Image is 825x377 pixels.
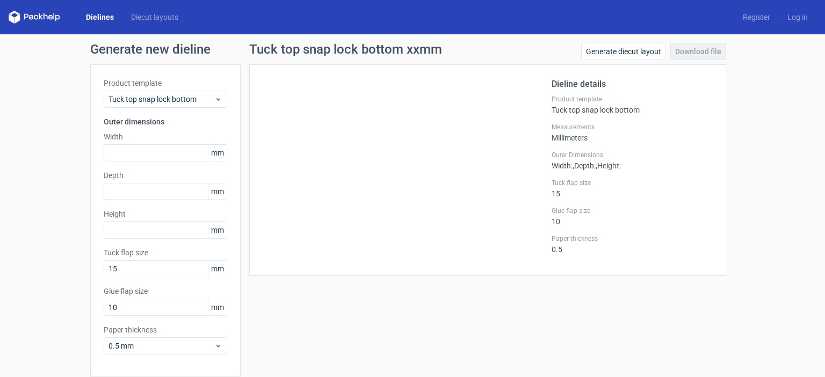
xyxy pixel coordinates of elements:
[249,43,442,56] h1: Tuck top snap lock bottom xxmm
[104,78,227,88] label: Product template
[104,131,227,142] label: Width
[104,286,227,297] label: Glue flap size
[552,206,713,226] div: 10
[122,12,187,23] a: Diecut layouts
[104,116,227,127] h3: Outer dimensions
[552,95,713,114] div: Tuck top snap lock bottom
[104,209,227,219] label: Height
[552,123,713,142] div: Millimeters
[779,12,816,23] a: Log in
[552,95,713,104] label: Product template
[208,222,227,238] span: mm
[552,234,713,243] label: Paper thickness
[552,234,713,254] div: 0.5
[552,78,713,91] h2: Dieline details
[104,324,227,335] label: Paper thickness
[208,299,227,315] span: mm
[104,247,227,258] label: Tuck flap size
[552,151,713,159] label: Outer Dimensions
[77,12,122,23] a: Dielines
[208,261,227,277] span: mm
[108,94,214,105] span: Tuck top snap lock bottom
[581,43,666,60] a: Generate diecut layout
[552,123,713,131] label: Measurements
[90,43,735,56] h1: Generate new dieline
[108,341,214,351] span: 0.5 mm
[208,145,227,161] span: mm
[552,161,573,170] span: Width :
[104,170,227,181] label: Depth
[552,179,713,198] div: 15
[734,12,779,23] a: Register
[208,183,227,199] span: mm
[552,206,713,215] label: Glue flap size
[552,179,713,187] label: Tuck flap size
[596,161,621,170] span: , Height :
[573,161,596,170] span: , Depth :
